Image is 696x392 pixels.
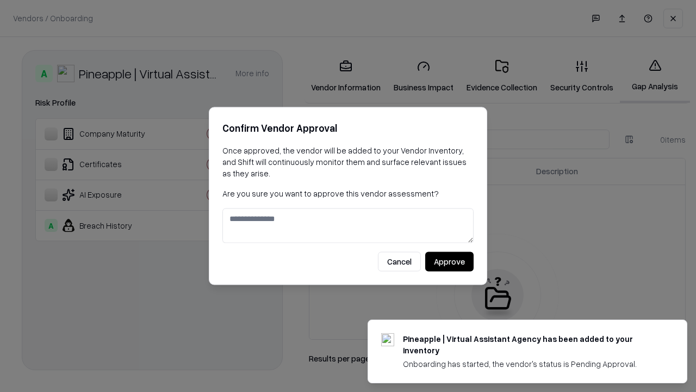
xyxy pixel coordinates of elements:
h2: Confirm Vendor Approval [222,120,474,136]
img: trypineapple.com [381,333,394,346]
button: Cancel [378,252,421,272]
div: Pineapple | Virtual Assistant Agency has been added to your inventory [403,333,661,356]
button: Approve [425,252,474,272]
div: Onboarding has started, the vendor's status is Pending Approval. [403,358,661,370]
p: Once approved, the vendor will be added to your Vendor Inventory, and Shift will continuously mon... [222,145,474,179]
p: Are you sure you want to approve this vendor assessment? [222,188,474,199]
